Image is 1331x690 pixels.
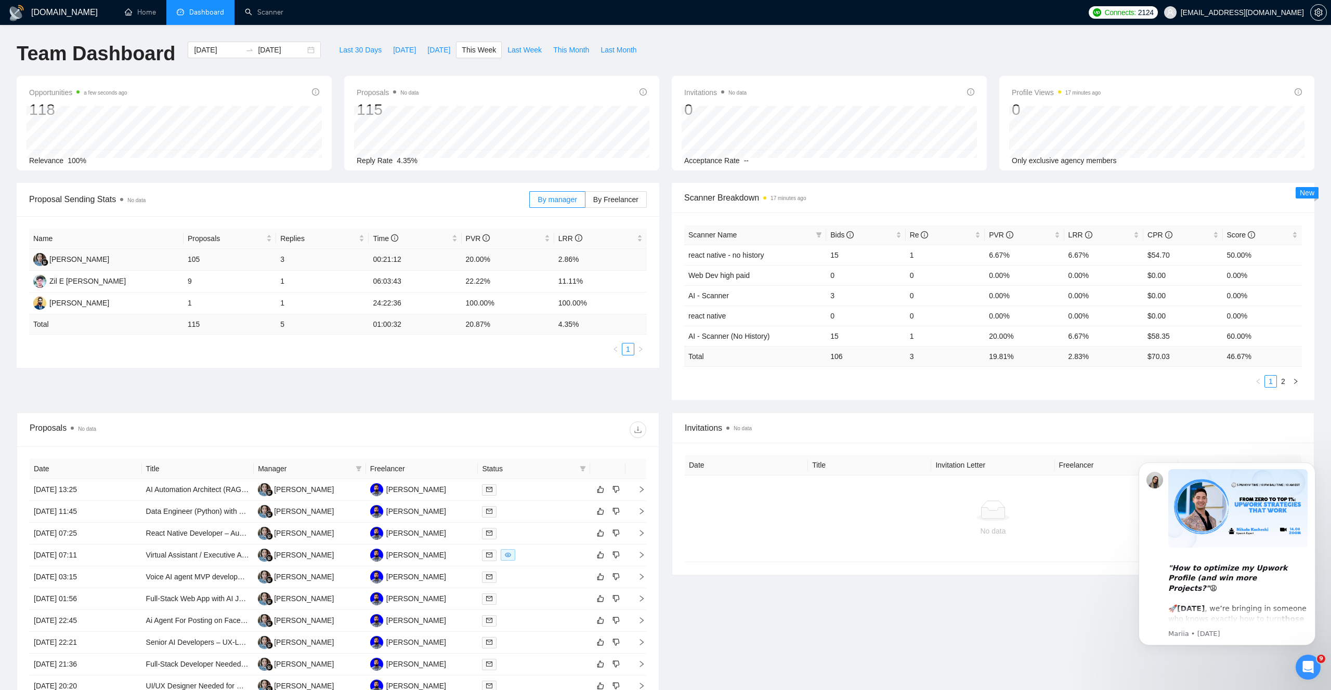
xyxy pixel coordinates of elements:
td: 2.86% [554,249,647,271]
td: 0.00% [1223,285,1302,306]
span: Dashboard [189,8,224,17]
span: dislike [612,485,620,494]
button: like [594,658,607,670]
li: 2 [1277,375,1289,388]
span: Time [373,234,398,243]
img: gigradar-bm.png [266,598,273,605]
td: 0 [906,306,985,326]
button: dislike [610,527,622,539]
span: dislike [612,551,620,559]
a: HA[PERSON_NAME] [370,507,446,515]
div: [PERSON_NAME] [274,571,334,582]
a: SL[PERSON_NAME] [258,485,334,493]
img: gigradar-bm.png [266,664,273,671]
a: SJ[PERSON_NAME] [33,298,109,307]
div: [PERSON_NAME] [386,636,446,648]
span: Profile Views [1012,86,1101,99]
button: Last Month [595,42,642,58]
td: 3 [826,285,905,306]
a: react native [688,312,726,320]
a: UI/UX Designer Needed for Mobile & Web App MVP (Paid Test First Phase Required) - [DOMAIN_NAME] [146,682,486,690]
div: [PERSON_NAME] [386,527,446,539]
span: 100% [68,156,86,165]
span: dislike [612,507,620,515]
td: 6.67% [985,245,1064,265]
div: 0 [1012,100,1101,120]
li: 1 [622,343,634,355]
time: 17 minutes ago [771,195,806,201]
span: filter [354,461,364,476]
td: 6.67% [1064,245,1143,265]
td: 1 [276,293,369,314]
li: Next Page [1289,375,1302,388]
img: SL [258,592,271,605]
img: HA [370,549,383,562]
span: By manager [538,195,577,204]
img: SL [258,636,271,649]
span: No data [400,90,419,96]
img: HA [370,483,383,496]
span: info-circle [391,234,398,242]
button: right [1289,375,1302,388]
span: info-circle [640,88,647,96]
span: like [597,551,604,559]
span: right [637,346,644,352]
img: SL [258,658,271,671]
td: 9 [184,271,276,293]
a: AI - Scanner [688,291,729,300]
button: Last Week [502,42,547,58]
time: a few seconds ago [84,90,127,96]
button: dislike [610,570,622,583]
span: info-circle [967,88,974,96]
div: message notification from Mariia, 3d ago. "How to optimize my Upwork Profile (and win more Projec... [16,16,192,198]
div: [PERSON_NAME] [386,484,446,495]
button: This Month [547,42,595,58]
img: HA [370,527,383,540]
span: info-circle [921,231,928,238]
span: 2124 [1138,7,1154,18]
span: like [597,529,604,537]
td: $0.00 [1143,265,1222,285]
td: 1 [184,293,276,314]
div: [PERSON_NAME] [386,506,446,517]
a: Senior AI Developers – UX-Led Ergonomic Posture Analysis Platform [146,638,369,646]
span: like [597,485,604,494]
span: New [1300,189,1314,197]
span: By Freelancer [593,195,638,204]
span: dislike [612,682,620,690]
span: like [597,507,604,515]
img: SJ [33,297,46,310]
span: info-circle [482,234,490,242]
b: real results [99,178,146,186]
span: left [612,346,619,352]
span: Last 30 Days [339,44,382,56]
span: filter [578,461,588,476]
span: mail [486,508,492,514]
td: 0.00% [1064,265,1143,285]
i: "How to optimize my Upwork Profile (and win more Projects?" [45,117,164,145]
a: searchScanner [245,8,283,17]
span: like [597,616,604,625]
a: HA[PERSON_NAME] [370,572,446,580]
b: 😩 [45,117,164,145]
iframe: Intercom live chat [1296,655,1321,680]
div: Zil E [PERSON_NAME] [49,275,126,287]
div: Message content [45,22,185,178]
li: 1 [1264,375,1277,388]
td: 3 [276,249,369,271]
td: 15 [826,245,905,265]
span: 9 [1317,655,1325,663]
div: 🚀 , we’re bringing in someone who knows exactly how to turn into - and has done it at the highest... [45,106,185,197]
span: Re [910,231,929,239]
a: HA[PERSON_NAME] [370,485,446,493]
span: mail [486,639,492,645]
div: 0 [684,100,747,120]
a: Full-Stack Developer Needed for Healthcare SaaS Development [146,660,354,668]
div: [PERSON_NAME] [274,506,334,517]
span: like [597,638,604,646]
span: dislike [612,638,620,646]
a: SL[PERSON_NAME] [33,255,109,263]
a: 2 [1277,376,1289,387]
span: info-circle [1165,231,1172,238]
img: HA [370,614,383,627]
